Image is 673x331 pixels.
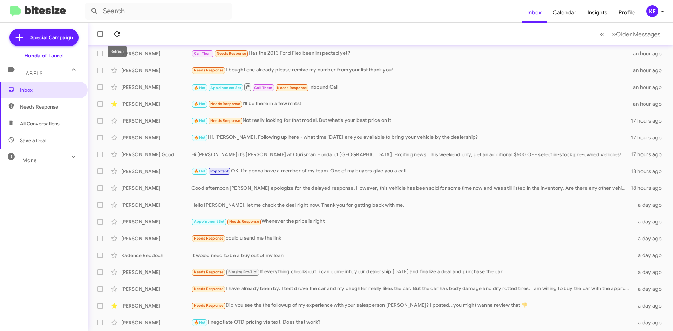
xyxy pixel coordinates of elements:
span: Important [210,169,229,173]
div: OK, I’m gonna have a member of my team. One of my buyers give you a call. [191,167,631,175]
div: an hour ago [633,67,667,74]
span: Needs Response [194,270,224,274]
span: Call Them [254,85,272,90]
button: Next [608,27,665,41]
span: Older Messages [616,30,660,38]
span: Needs Response [217,51,246,56]
div: a day ago [634,201,667,208]
div: [PERSON_NAME] Good [121,151,191,158]
div: Honda of Laurel [24,52,64,59]
div: [PERSON_NAME] [121,168,191,175]
div: [PERSON_NAME] [121,50,191,57]
span: Needs Response [194,303,224,308]
span: 🔥 Hot [194,169,206,173]
div: a day ago [634,218,667,225]
span: Bitesize Pro-Tip! [228,270,257,274]
button: KE [640,5,665,17]
div: Good afternoon [PERSON_NAME] apologize for the delayed response. However, this vehicle has been s... [191,185,631,192]
div: It would need to be a buy out of my loan [191,252,634,259]
span: « [600,30,604,39]
div: Has the 2013 Ford Flex been inspected yet? [191,49,633,57]
div: 17 hours ago [631,151,667,158]
a: Inbox [522,2,547,23]
div: [PERSON_NAME] [121,235,191,242]
div: 18 hours ago [631,185,667,192]
div: a day ago [634,235,667,242]
div: Not really looking for that model. But what's your best price on it [191,117,631,125]
div: [PERSON_NAME] [121,84,191,91]
div: [PERSON_NAME] [121,134,191,141]
span: Call Them [194,51,212,56]
span: Appointment Set [194,219,225,224]
div: [PERSON_NAME] [121,302,191,309]
span: Needs Response [194,287,224,291]
span: Save a Deal [20,137,46,144]
input: Search [85,3,232,20]
div: Inbound Call [191,83,633,91]
a: Special Campaign [9,29,79,46]
div: [PERSON_NAME] [121,269,191,276]
div: If everything checks out, i can come into your dealership [DATE] and finalize a deal and purchase... [191,268,634,276]
div: [PERSON_NAME] [121,201,191,208]
div: [PERSON_NAME] [121,185,191,192]
div: Did you see the the followup of my experience with your salesperson [PERSON_NAME]? I posted...you... [191,302,634,310]
div: [PERSON_NAME] [121,67,191,74]
span: More [22,157,37,164]
button: Previous [596,27,608,41]
div: Hello [PERSON_NAME], let me check the deal right now. Thank you for getting back with me. [191,201,634,208]
span: Labels [22,70,43,77]
span: Appointment Set [210,85,241,90]
span: Needs Response [229,219,259,224]
div: an hour ago [633,84,667,91]
span: 🔥 Hot [194,118,206,123]
div: Whenever the price is right [191,218,634,226]
div: [PERSON_NAME] [121,117,191,124]
div: 18 hours ago [631,168,667,175]
div: 17 hours ago [631,117,667,124]
span: Needs Response [20,103,80,110]
div: a day ago [634,252,667,259]
div: KE [646,5,658,17]
span: All Conversations [20,120,60,127]
div: Refresh [108,46,127,57]
div: I bought one already please remive my number from your list thank you! [191,66,633,74]
a: Profile [613,2,640,23]
a: Insights [582,2,613,23]
span: Special Campaign [30,34,73,41]
div: [PERSON_NAME] [121,218,191,225]
span: Needs Response [194,68,224,73]
div: Hi, [PERSON_NAME]. Following up here - what time [DATE] are you available to bring your vehicle b... [191,133,631,142]
span: Needs Response [277,85,307,90]
div: I negotiate OTD pricing via text. Does that work? [191,318,634,326]
div: a day ago [634,285,667,292]
div: I'll be there in a few mnts! [191,100,633,108]
span: Needs Response [210,102,240,106]
div: 17 hours ago [631,134,667,141]
div: a day ago [634,319,667,326]
span: » [612,30,616,39]
div: a day ago [634,302,667,309]
div: [PERSON_NAME] [121,101,191,108]
div: an hour ago [633,50,667,57]
span: Needs Response [194,236,224,241]
span: 🔥 Hot [194,135,206,140]
div: could u send me the link [191,234,634,242]
div: a day ago [634,269,667,276]
span: 🔥 Hot [194,320,206,325]
a: Calendar [547,2,582,23]
span: 🔥 Hot [194,85,206,90]
span: Needs Response [210,118,240,123]
div: [PERSON_NAME] [121,319,191,326]
div: [PERSON_NAME] [121,285,191,292]
nav: Page navigation example [596,27,665,41]
div: Hi [PERSON_NAME] it’s [PERSON_NAME] at Ourisman Honda of [GEOGRAPHIC_DATA]. Exciting news! This w... [191,151,631,158]
div: I have already been by. I test drove the car and my daughter really likes the car. But the car ha... [191,285,634,293]
span: 🔥 Hot [194,102,206,106]
div: Kadence Reddoch [121,252,191,259]
span: Inbox [20,87,80,94]
div: an hour ago [633,101,667,108]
